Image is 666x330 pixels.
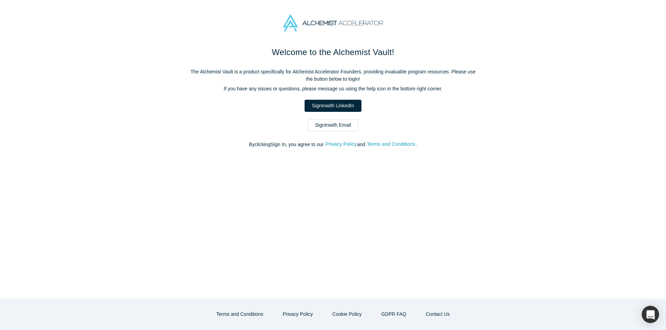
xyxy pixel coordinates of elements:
button: Terms and Conditions [209,308,271,320]
button: Terms and Conditions [367,140,416,148]
button: Contact Us [418,308,457,320]
button: Privacy Policy [275,308,320,320]
button: Privacy Policy [325,140,357,148]
h1: Welcome to the Alchemist Vault! [187,46,479,59]
a: SignInwith Email [308,119,358,131]
button: Cookie Policy [325,308,369,320]
p: If you have any issues or questions, please message us using the help icon in the bottom right co... [187,85,479,92]
p: The Alchemist Vault is a product specifically for Alchemist Accelerator Founders, providing inval... [187,68,479,83]
p: By clicking Sign In , you agree to our and . [187,141,479,148]
img: Alchemist Accelerator Logo [283,15,383,32]
a: GDPR FAQ [374,308,413,320]
a: SignInwith LinkedIn [305,100,361,112]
